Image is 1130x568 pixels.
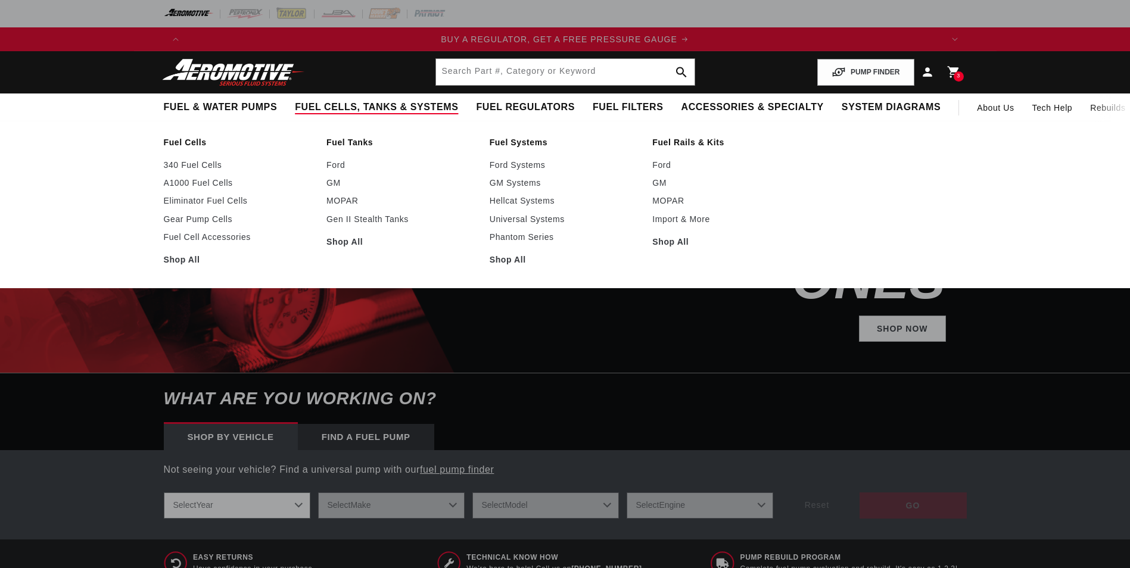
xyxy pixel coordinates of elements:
[652,160,804,170] a: Ford
[652,195,804,206] a: MOPAR
[490,160,641,170] a: Ford Systems
[164,424,298,450] div: Shop by vehicle
[833,93,950,121] summary: System Diagrams
[326,236,478,247] a: Shop All
[164,254,315,265] a: Shop All
[326,214,478,224] a: Gen II Stealth Tanks
[476,101,574,114] span: Fuel Regulators
[490,254,641,265] a: Shop All
[584,93,673,121] summary: Fuel Filters
[466,553,642,563] span: Technical Know How
[490,195,641,206] a: Hellcat Systems
[134,27,997,51] slideshow-component: Translation missing: en.sections.announcements.announcement_bar
[188,33,943,46] div: 1 of 4
[652,236,804,247] a: Shop All
[164,492,310,519] select: Year
[627,492,773,519] select: Engine
[593,101,664,114] span: Fuel Filters
[164,137,315,148] a: Fuel Cells
[134,373,997,424] h6: What are you working on?
[318,492,465,519] select: Make
[977,103,1014,113] span: About Us
[286,93,467,121] summary: Fuel Cells, Tanks & Systems
[1023,93,1082,122] summary: Tech Help
[298,424,434,450] div: Find a Fuel Pump
[668,59,695,85] button: search button
[490,177,641,188] a: GM Systems
[164,214,315,224] a: Gear Pump Cells
[957,71,960,82] span: 3
[652,214,804,224] a: Import & More
[326,177,478,188] a: GM
[164,160,315,170] a: 340 Fuel Cells
[295,101,458,114] span: Fuel Cells, Tanks & Systems
[1032,101,1073,114] span: Tech Help
[968,93,1023,122] a: About Us
[326,160,478,170] a: Ford
[164,27,188,51] button: Translation missing: en.sections.announcements.previous_announcement
[164,195,315,206] a: Eliminator Fuel Cells
[842,101,941,114] span: System Diagrams
[673,93,833,121] summary: Accessories & Specialty
[490,232,641,242] a: Phantom Series
[193,553,315,563] span: Easy Returns
[490,137,641,148] a: Fuel Systems
[159,58,308,86] img: Aeromotive
[472,492,619,519] select: Model
[943,27,967,51] button: Translation missing: en.sections.announcements.next_announcement
[740,553,958,563] span: Pump Rebuild program
[859,316,946,342] a: Shop Now
[1090,101,1125,114] span: Rebuilds
[441,35,677,44] span: BUY A REGULATOR, GET A FREE PRESSURE GAUGE
[652,137,804,148] a: Fuel Rails & Kits
[164,177,315,188] a: A1000 Fuel Cells
[817,59,914,86] button: PUMP FINDER
[490,214,641,224] a: Universal Systems
[681,101,824,114] span: Accessories & Specialty
[326,195,478,206] a: MOPAR
[164,101,278,114] span: Fuel & Water Pumps
[188,33,943,46] div: Announcement
[652,177,804,188] a: GM
[420,464,494,475] a: fuel pump finder
[188,33,943,46] a: BUY A REGULATOR, GET A FREE PRESSURE GAUGE
[164,232,315,242] a: Fuel Cell Accessories
[436,59,695,85] input: Search by Part Number, Category or Keyword
[326,137,478,148] a: Fuel Tanks
[155,93,287,121] summary: Fuel & Water Pumps
[164,462,967,478] p: Not seeing your vehicle? Find a universal pump with our
[467,93,583,121] summary: Fuel Regulators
